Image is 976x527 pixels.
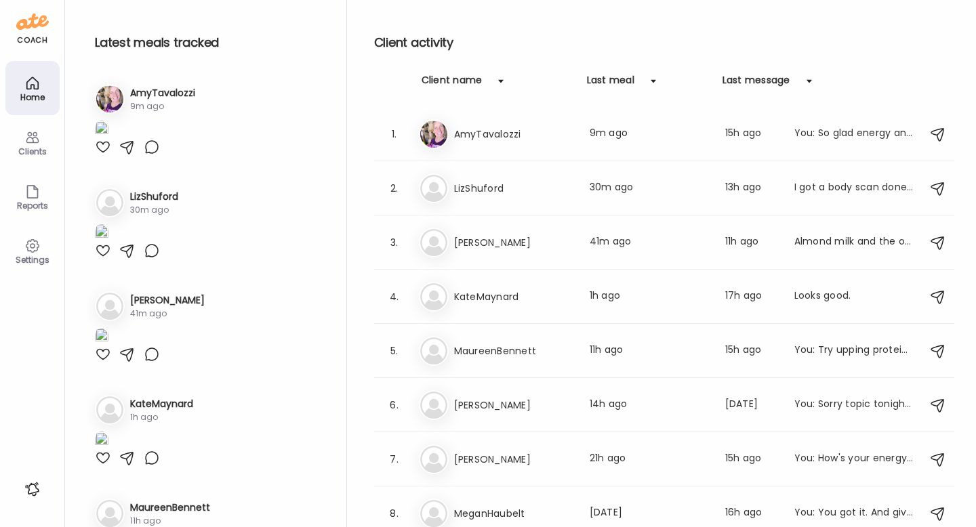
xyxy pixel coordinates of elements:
div: 15h ago [725,451,778,467]
img: images%2FvESdxLSPwXakoR7xgC1jSWLXQdF2%2FUd9ctVTg4vDYCroSHBsF%2FewZV5SU8BTAY2tBAcdGm_1080 [95,328,108,346]
h3: AmyTavalozzi [130,86,195,100]
img: bg-avatar-default.svg [96,500,123,527]
div: You: So glad energy and fuel feeling great [PERSON_NAME]. [794,126,914,142]
div: [DATE] [725,397,778,413]
div: 4. [386,289,403,305]
h3: MaureenBennett [454,343,573,359]
img: bg-avatar-default.svg [420,446,447,473]
div: 1. [386,126,403,142]
div: You: You got it. And gives you an idea of what her magic spice blend is. :) I use umami on a lot ... [794,505,914,522]
img: bg-avatar-default.svg [420,175,447,202]
div: 1h ago [130,411,193,423]
div: Last message [723,73,790,95]
div: Looks good. [794,289,914,305]
h3: MaureenBennett [130,501,210,515]
h3: KateMaynard [454,289,573,305]
h3: AmyTavalozzi [454,126,573,142]
img: bg-avatar-default.svg [420,337,447,364]
div: Home [8,93,57,102]
img: bg-avatar-default.svg [420,283,447,310]
div: 11h ago [590,343,709,359]
img: bg-avatar-default.svg [420,392,447,419]
div: 15h ago [725,343,778,359]
div: You: Sorry topic tonight is Review and all 5 steps plus coach Q& A tonight- A/B next week. Also a... [794,397,914,413]
img: images%2Fb4ckvHTGZGXnYlnA4XB42lPq5xF2%2Fks39sgbxcEpWbnUlmqKb%2FSFitDeWpLa3BYsTblpzg_1080 [95,224,108,243]
h2: Latest meals tracked [95,33,325,53]
div: 2. [386,180,403,196]
div: Almond milk and the optimize powder [794,234,914,251]
div: 30m ago [590,180,709,196]
div: 30m ago [130,204,178,216]
div: Last meal [587,73,634,95]
div: 8. [386,505,403,522]
div: 21h ago [590,451,709,467]
h3: [PERSON_NAME] [454,234,573,251]
h3: LizShuford [454,180,573,196]
h3: [PERSON_NAME] [454,451,573,467]
div: 16h ago [725,505,778,522]
div: 9m ago [130,100,195,112]
div: 13h ago [725,180,778,196]
div: 11h ago [725,234,778,251]
img: ate [16,11,49,33]
h3: [PERSON_NAME] [130,293,205,308]
img: images%2FCIgFzggg5adwxhZDfsPyIokDCEN2%2FJ3VuexyWav5dnuI0hY9d%2FJwxOAJhlebqZTDz00jOR_1080 [95,431,108,450]
div: 1h ago [590,289,709,305]
div: 14h ago [590,397,709,413]
img: bg-avatar-default.svg [96,396,123,423]
img: bg-avatar-default.svg [96,189,123,216]
h3: MeganHaubelt [454,505,573,522]
div: Clients [8,147,57,156]
img: bg-avatar-default.svg [420,229,447,256]
img: avatars%2FgqR1SDnW9VVi3Upy54wxYxxnK7x1 [420,121,447,148]
div: 41m ago [130,308,205,320]
h3: [PERSON_NAME] [454,397,573,413]
div: 15h ago [725,126,778,142]
div: You: How's your energy and sleep feeling [PERSON_NAME]? [794,451,914,467]
div: 7. [386,451,403,467]
div: 11h ago [130,515,210,527]
img: bg-avatar-default.svg [420,500,447,527]
div: 41m ago [590,234,709,251]
div: I got a body scan done in June, first time I had weighed myself in years, and that’s when I reali... [794,180,914,196]
div: 17h ago [725,289,778,305]
div: 3. [386,234,403,251]
div: [DATE] [590,505,709,522]
div: 5. [386,343,403,359]
div: Client name [422,73,483,95]
img: bg-avatar-default.svg [96,293,123,320]
div: Reports [8,201,57,210]
div: Settings [8,255,57,264]
img: images%2FgqR1SDnW9VVi3Upy54wxYxxnK7x1%2FRw3oU5pAdsT07rDN59eh%2FblYmz8Boahk1WrWF5qTX_1080 [95,121,108,139]
div: 9m ago [590,126,709,142]
h2: Client activity [374,33,954,53]
div: coach [17,35,47,46]
h3: KateMaynard [130,397,193,411]
h3: LizShuford [130,190,178,204]
div: 6. [386,397,403,413]
img: avatars%2FgqR1SDnW9VVi3Upy54wxYxxnK7x1 [96,85,123,112]
div: You: Try upping protein and adding the sweet potato to the soup? If something before bed a protei... [794,343,914,359]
